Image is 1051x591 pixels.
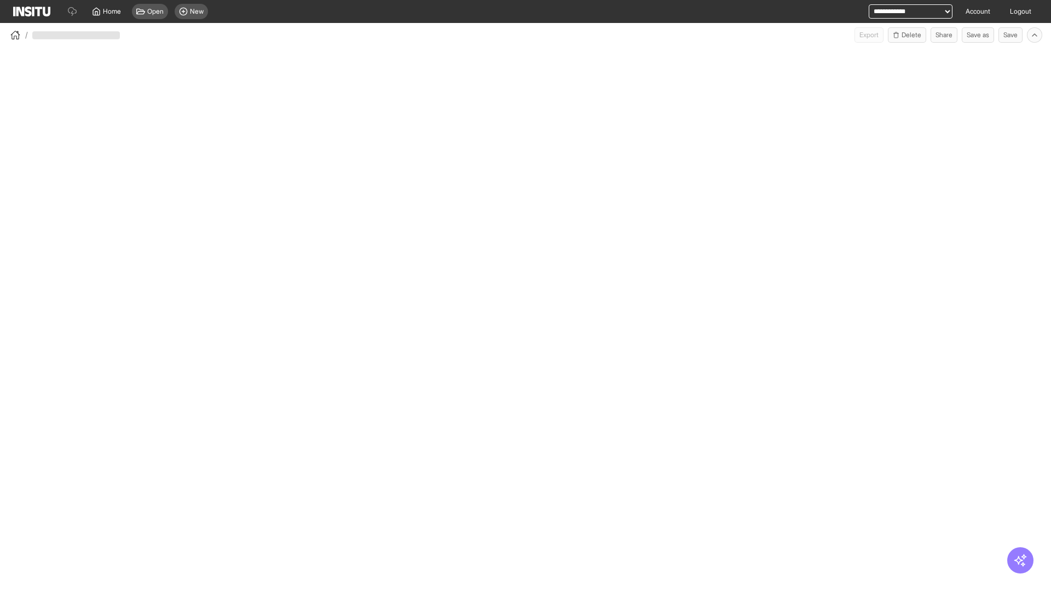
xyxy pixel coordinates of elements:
[13,7,50,16] img: Logo
[854,27,883,43] button: Export
[888,27,926,43] button: Delete
[854,27,883,43] span: Can currently only export from Insights reports.
[931,27,957,43] button: Share
[25,30,28,40] span: /
[9,28,28,42] button: /
[962,27,994,43] button: Save as
[103,7,121,16] span: Home
[147,7,164,16] span: Open
[998,27,1023,43] button: Save
[190,7,204,16] span: New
